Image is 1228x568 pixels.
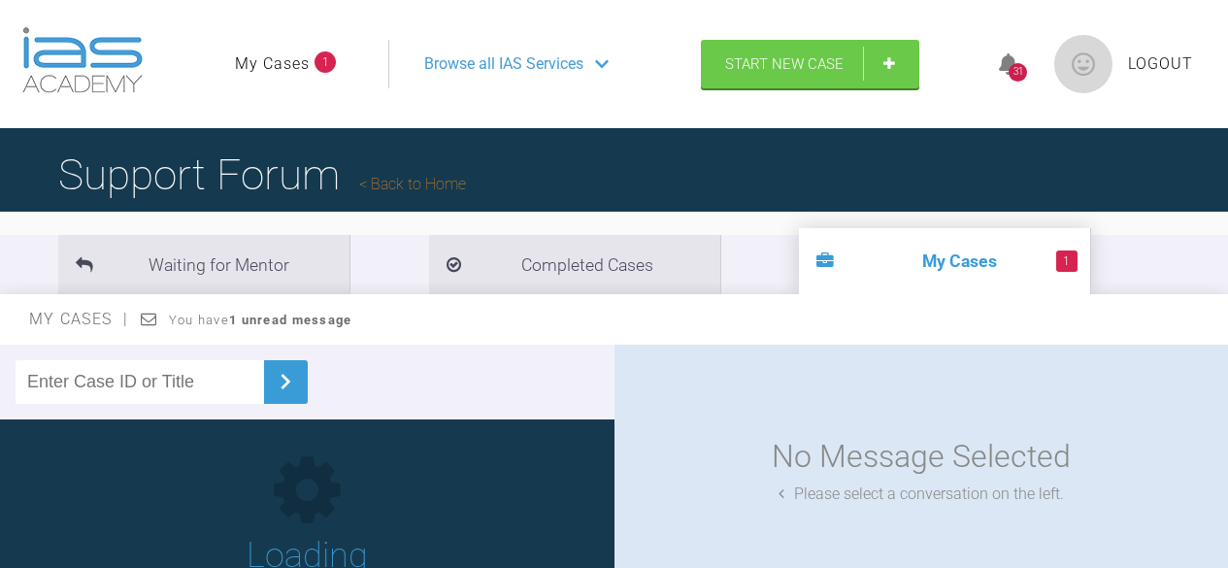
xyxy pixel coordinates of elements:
[779,482,1064,507] div: Please select a conversation on the left.
[270,366,301,397] img: chevronRight.28bd32b0.svg
[799,228,1090,294] li: My Cases
[424,51,583,77] span: Browse all IAS Services
[359,175,466,193] a: Back to Home
[29,310,129,328] span: My Cases
[772,432,1071,482] div: No Message Selected
[229,313,351,327] strong: 1 unread message
[22,27,143,93] img: logo-light.3e3ef733.png
[16,360,264,404] input: Enter Case ID or Title
[429,235,720,294] li: Completed Cases
[169,313,352,327] span: You have
[1054,35,1112,93] img: profile.png
[1056,251,1078,272] span: 1
[1009,63,1027,82] div: 31
[235,51,310,77] a: My Cases
[58,235,349,294] li: Waiting for Mentor
[725,55,844,73] span: Start New Case
[701,40,919,88] a: Start New Case
[58,141,466,209] h1: Support Forum
[315,51,336,73] span: 1
[1128,51,1193,77] a: Logout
